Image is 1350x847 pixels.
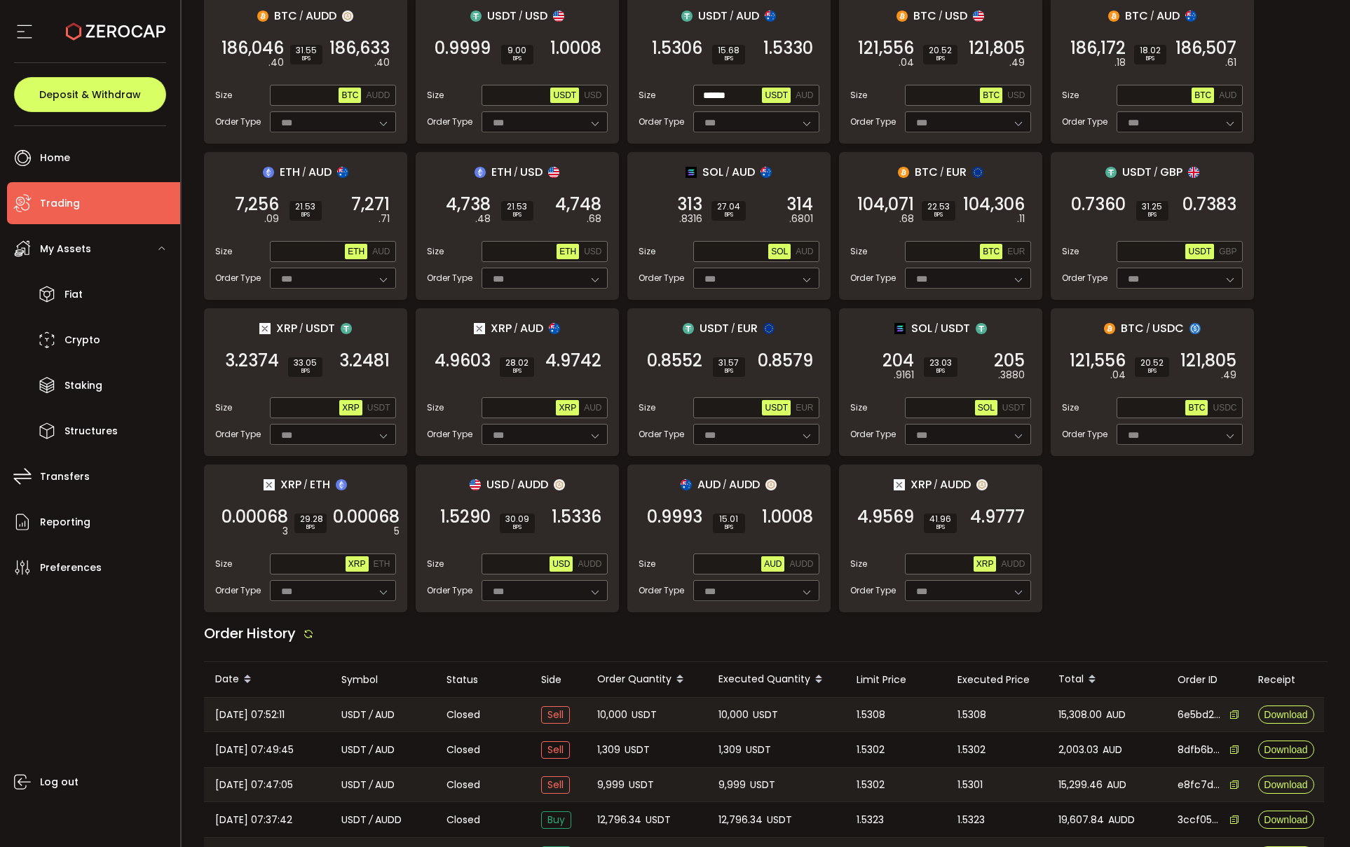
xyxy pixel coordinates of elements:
span: AUDD [729,476,760,493]
span: AUDD [789,559,813,569]
span: USD [1007,90,1025,100]
span: AUDD [366,90,390,100]
span: USD [552,559,570,569]
span: 1.0008 [550,41,601,55]
span: XRP [342,403,360,413]
em: .68 [587,212,601,226]
button: AUDD [786,556,816,572]
img: eur_portfolio.svg [763,323,775,334]
img: xrp_portfolio.png [259,323,271,334]
span: 1.5330 [763,41,813,55]
span: ETH [374,559,390,569]
span: USD [584,247,601,256]
span: Size [215,89,232,102]
span: Size [639,89,655,102]
span: 121,805 [969,41,1025,55]
span: AUDD [1001,559,1025,569]
button: USDT [762,88,791,103]
img: aud_portfolio.svg [681,479,692,490]
button: Deposit & Withdraw [14,77,166,112]
button: ETH [371,556,393,572]
span: USDT [553,90,576,100]
button: USDT [762,400,791,415]
span: AUD [308,163,332,181]
iframe: Chat Widget [1280,780,1350,847]
img: aud_portfolio.svg [1185,11,1196,22]
em: .71 [379,212,390,226]
span: 18.02 [1140,46,1161,55]
span: 0.7360 [1071,198,1126,212]
button: BTC [980,244,1002,259]
span: SOL [978,403,995,413]
span: 20.52 [1140,359,1164,367]
i: BPS [295,211,316,219]
span: AUD [372,247,390,256]
span: 21.53 [295,202,316,211]
span: Home [40,148,70,168]
button: BTC [1192,88,1214,103]
img: zuPXiwguUFiBOIQyqLOiXsnnNitlx7q4LCwEbLHADjIpTka+Lip0HH8D0VTrd02z+wEAAAAASUVORK5CYII= [976,479,988,490]
span: BTC [1121,319,1144,337]
button: Download [1258,776,1314,794]
span: Trading [40,193,80,214]
img: zuPXiwguUFiBOIQyqLOiXsnnNitlx7q4LCwEbLHADjIpTka+Lip0HH8D0VTrd02z+wEAAAAASUVORK5CYII= [765,479,777,490]
span: 4,738 [446,198,491,212]
span: EUR [737,319,758,337]
span: BTC [1188,403,1205,413]
em: .68 [899,212,914,226]
span: 0.9999 [435,41,491,55]
span: USDT [1188,247,1211,256]
span: 314 [786,198,813,212]
span: USDT [765,403,788,413]
span: Order Type [215,428,261,441]
span: USD [945,7,967,25]
img: gbp_portfolio.svg [1188,167,1199,178]
button: USDC [1210,400,1239,415]
span: AUD [796,247,813,256]
i: BPS [1142,211,1163,219]
span: Order Type [427,116,472,128]
span: Staking [64,376,102,396]
button: AUDD [363,88,393,103]
span: XRP [280,476,301,493]
button: SOL [975,400,997,415]
em: / [731,322,735,335]
button: ETH [345,244,367,259]
span: Order Type [427,428,472,441]
button: USD [581,88,604,103]
button: AUD [1216,88,1239,103]
em: / [514,166,518,179]
button: AUD [369,244,393,259]
button: AUD [793,244,816,259]
span: ETH [559,247,576,256]
button: AUD [581,400,604,415]
span: BTC [915,163,938,181]
span: XRP [348,559,366,569]
span: AUD [736,7,759,25]
span: 186,046 [221,41,284,55]
span: AUD [520,319,543,337]
em: / [1146,322,1150,335]
em: / [302,166,306,179]
span: USDT [765,90,788,100]
img: usdt_portfolio.svg [341,323,352,334]
img: xrp_portfolio.png [894,479,905,490]
button: ETH [557,244,579,259]
span: Order Type [215,272,261,284]
em: .18 [1114,55,1126,70]
i: BPS [507,211,528,219]
img: usd_portfolio.svg [548,167,559,178]
span: 3.2481 [339,354,390,368]
i: BPS [929,55,952,63]
img: usdt_portfolio.svg [470,11,482,22]
span: 3.2374 [225,354,279,368]
button: USD [1004,88,1028,103]
span: 0.7383 [1182,198,1236,212]
span: USDT [367,403,390,413]
span: 4.9603 [435,354,491,368]
span: 1.5306 [652,41,702,55]
span: BTC [983,90,1000,100]
button: AUDD [998,556,1028,572]
span: BTC [913,7,936,25]
span: 0.8579 [758,354,813,368]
